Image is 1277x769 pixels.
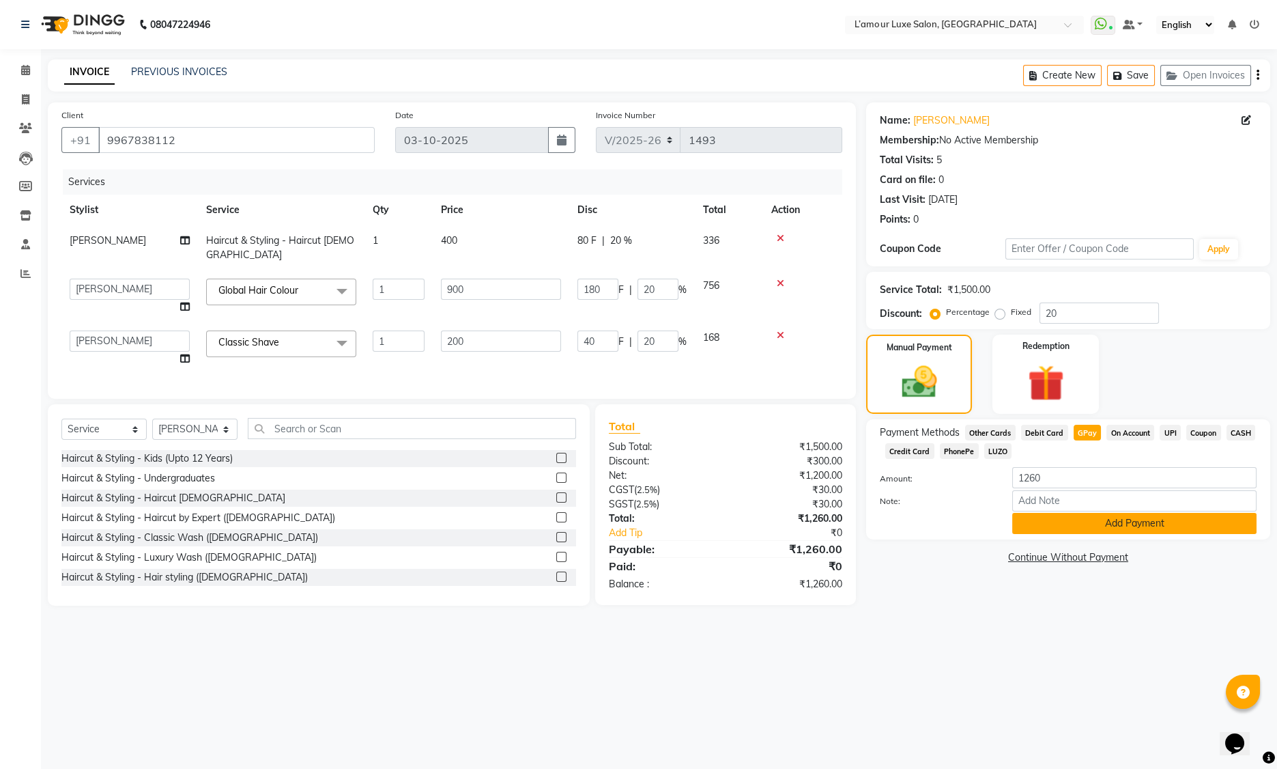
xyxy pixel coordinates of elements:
span: 1 [373,234,378,247]
span: UPI [1160,425,1181,441]
span: 20 % [610,234,632,248]
span: CGST [609,484,634,496]
span: 400 [441,234,457,247]
span: PhonePe [940,443,979,459]
div: Discount: [880,307,922,321]
span: 756 [703,279,719,292]
span: [PERSON_NAME] [70,234,146,247]
div: Points: [880,212,910,227]
div: Sub Total: [599,440,726,454]
div: ₹30.00 [726,497,852,512]
input: Enter Offer / Coupon Code [1005,238,1194,260]
div: ₹1,260.00 [726,577,852,591]
div: Haircut & Styling - Haircut [DEMOGRAPHIC_DATA] [61,491,285,505]
span: On Account [1106,425,1154,441]
span: F [618,283,624,297]
div: No Active Membership [880,133,1257,148]
div: Coupon Code [880,242,1005,256]
button: Add Payment [1012,513,1257,534]
span: | [629,335,632,349]
th: Qty [364,195,433,225]
div: Haircut & Styling - Haircut by Expert ([DEMOGRAPHIC_DATA]) [61,511,335,525]
div: ₹300.00 [726,454,852,469]
div: Name: [880,113,910,128]
th: Action [763,195,842,225]
a: Continue Without Payment [869,550,1267,565]
div: Paid: [599,558,726,574]
div: Balance : [599,577,726,591]
label: Invoice Number [596,109,655,122]
span: CASH [1226,425,1256,441]
span: Debit Card [1021,425,1068,441]
div: Total: [599,512,726,526]
div: Total Visits: [880,153,934,167]
input: Amount [1012,467,1257,488]
label: Redemption [1022,340,1070,352]
th: Total [695,195,763,225]
a: x [298,284,304,296]
b: 08047224946 [150,5,210,44]
button: Apply [1199,239,1238,260]
span: Global Hair Colour [218,284,298,296]
div: Service Total: [880,283,942,297]
span: 2.5% [636,499,657,509]
img: _cash.svg [891,362,948,402]
div: Discount: [599,454,726,469]
a: x [279,336,285,348]
input: Add Note [1012,490,1257,512]
div: ₹1,260.00 [726,541,852,557]
div: ₹1,260.00 [726,512,852,526]
div: 5 [936,153,942,167]
div: Net: [599,469,726,483]
div: ₹1,500.00 [947,283,990,297]
span: | [602,234,605,248]
div: Haircut & Styling - Classic Wash ([DEMOGRAPHIC_DATA]) [61,531,318,545]
label: Fixed [1011,306,1031,318]
div: Haircut & Styling - Kids (Upto 12 Years) [61,451,233,466]
button: Create New [1023,65,1102,86]
div: ₹30.00 [726,483,852,497]
label: Percentage [946,306,990,318]
span: Payment Methods [880,425,960,440]
button: Save [1107,65,1155,86]
label: Client [61,109,83,122]
span: % [678,283,687,297]
label: Manual Payment [887,341,952,354]
iframe: chat widget [1220,714,1263,755]
a: [PERSON_NAME] [913,113,990,128]
span: | [629,283,632,297]
a: Add Tip [599,526,747,540]
span: 336 [703,234,719,247]
a: INVOICE [64,60,115,85]
span: Classic Shave [218,336,279,348]
span: Haircut & Styling - Haircut [DEMOGRAPHIC_DATA] [206,234,354,261]
span: F [618,335,624,349]
div: Services [63,169,852,195]
th: Stylist [61,195,198,225]
div: Haircut & Styling - Hair styling ([DEMOGRAPHIC_DATA]) [61,570,308,585]
span: LUZO [984,443,1012,459]
div: Payable: [599,541,726,557]
div: Last Visit: [880,193,926,207]
div: ₹1,500.00 [726,440,852,454]
input: Search or Scan [248,418,576,439]
label: Date [395,109,414,122]
span: Total [609,419,640,434]
div: Haircut & Styling - Luxury Wash ([DEMOGRAPHIC_DATA]) [61,550,317,565]
label: Note: [870,495,1002,507]
div: ( ) [599,497,726,512]
a: PREVIOUS INVOICES [131,66,227,78]
img: _gift.svg [1016,361,1076,406]
input: Search by Name/Mobile/Email/Code [98,127,375,153]
div: [DATE] [928,193,958,207]
span: 2.5% [637,484,657,495]
span: Coupon [1186,425,1221,441]
span: Other Cards [965,425,1016,441]
div: 0 [938,173,944,187]
span: 80 F [577,234,597,248]
button: Open Invoices [1160,65,1251,86]
span: % [678,335,687,349]
div: Card on file: [880,173,936,187]
span: GPay [1074,425,1102,441]
div: ₹0 [747,526,852,540]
